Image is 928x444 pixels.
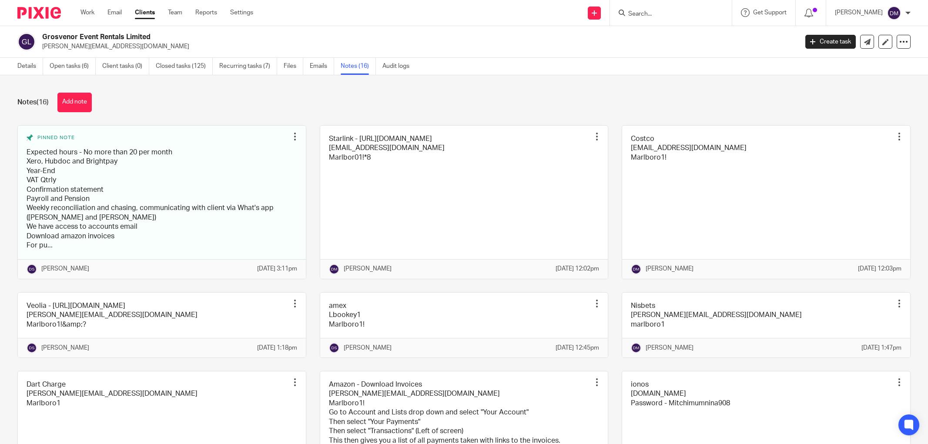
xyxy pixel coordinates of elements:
a: Reports [195,8,217,17]
a: Settings [230,8,253,17]
a: Open tasks (6) [50,58,96,75]
img: svg%3E [27,264,37,274]
a: Emails [310,58,334,75]
input: Search [627,10,706,18]
h1: Notes [17,98,49,107]
a: Closed tasks (125) [156,58,213,75]
a: Email [107,8,122,17]
img: Pixie [17,7,61,19]
a: Create task [805,35,856,49]
p: [PERSON_NAME] [41,264,89,273]
a: Notes (16) [341,58,376,75]
button: Add note [57,93,92,112]
a: Client tasks (0) [102,58,149,75]
p: [PERSON_NAME] [344,264,392,273]
span: Get Support [753,10,787,16]
img: svg%3E [631,343,641,353]
img: svg%3E [887,6,901,20]
p: [PERSON_NAME] [646,344,693,352]
a: Details [17,58,43,75]
a: Files [284,58,303,75]
div: Pinned note [27,134,288,141]
p: [PERSON_NAME] [646,264,693,273]
a: Work [80,8,94,17]
p: [PERSON_NAME] [835,8,883,17]
img: svg%3E [329,264,339,274]
span: (16) [37,99,49,106]
p: [DATE] 12:03pm [858,264,901,273]
p: [PERSON_NAME] [41,344,89,352]
p: [DATE] 12:45pm [556,344,599,352]
a: Audit logs [382,58,416,75]
a: Team [168,8,182,17]
p: [DATE] 3:11pm [257,264,297,273]
img: svg%3E [631,264,641,274]
a: Clients [135,8,155,17]
p: [PERSON_NAME][EMAIL_ADDRESS][DOMAIN_NAME] [42,42,792,51]
p: [DATE] 12:02pm [556,264,599,273]
h2: Grosvenor Event Rentals Limited [42,33,642,42]
p: [DATE] 1:18pm [257,344,297,352]
a: Recurring tasks (7) [219,58,277,75]
img: svg%3E [17,33,36,51]
p: [PERSON_NAME] [344,344,392,352]
img: svg%3E [27,343,37,353]
img: svg%3E [329,343,339,353]
p: [DATE] 1:47pm [861,344,901,352]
